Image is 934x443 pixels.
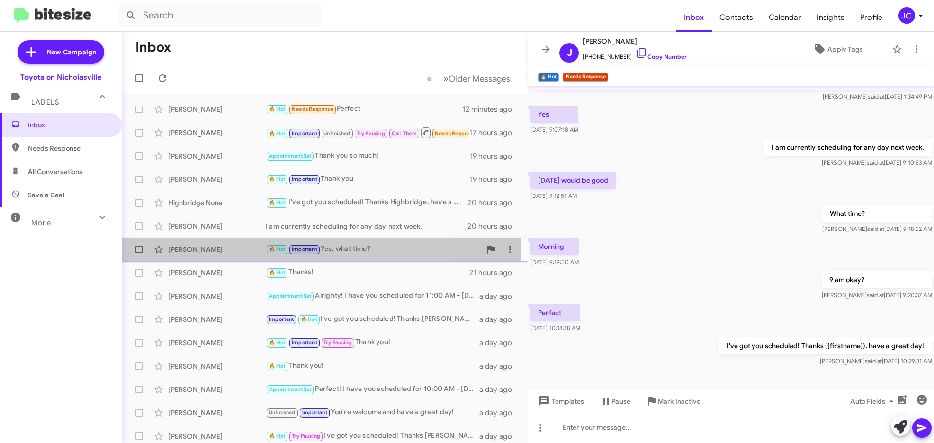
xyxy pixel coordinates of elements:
div: [PERSON_NAME] [168,268,266,278]
div: Toyota on Nicholasville [20,72,102,82]
span: « [427,72,432,85]
div: You're welcome and have a great day! [266,407,479,418]
div: a day ago [479,315,520,324]
div: 21 hours ago [469,268,520,278]
span: Labels [31,98,59,106]
div: I am currently scheduling for any day next week. [266,221,467,231]
span: [DATE] 9:12:51 AM [530,192,577,199]
span: 🔥 Hot [269,106,286,112]
span: More [31,218,51,227]
div: [PERSON_NAME] [168,315,266,324]
div: a day ago [479,408,520,418]
span: [PERSON_NAME] [DATE] 9:10:53 AM [822,159,932,166]
span: [DATE] 10:18:18 AM [530,324,580,332]
span: Older Messages [449,73,510,84]
div: Yes, what time? [266,244,481,255]
div: a day ago [479,338,520,348]
div: I've got you scheduled! Thanks [PERSON_NAME], have a great day! [266,314,479,325]
span: Important [292,339,317,346]
span: 🔥 Hot [269,339,286,346]
button: Previous [421,69,438,89]
span: Pause [611,392,630,410]
span: Unfinished [269,409,296,416]
div: a day ago [479,431,520,441]
div: Thanks! [266,267,469,278]
span: Appointment Set [269,386,312,392]
span: J [567,45,572,61]
span: Needs Response [292,106,333,112]
div: [PERSON_NAME] [168,221,266,231]
div: 19 hours ago [469,175,520,184]
span: Mark Inactive [658,392,700,410]
span: said at [867,225,884,232]
button: Auto Fields [843,392,905,410]
p: Perfect [530,304,580,321]
span: 🔥 Hot [269,433,286,439]
div: Thank you! [266,337,479,348]
div: Perfect [266,104,463,115]
span: 🔥 Hot [269,363,286,369]
button: JC [890,7,923,24]
div: 17 hours ago [469,128,520,138]
div: 20 hours ago [467,221,520,231]
input: Search [118,4,322,27]
div: 12 minutes ago [463,105,520,114]
span: 🔥 Hot [269,176,286,182]
span: Important [269,316,294,322]
p: I am currently scheduling for any day next week. [764,139,932,156]
p: Yes [530,106,578,123]
span: Appointment Set [269,153,312,159]
a: Contacts [712,3,761,32]
div: 20 hours ago [467,198,520,208]
div: [PERSON_NAME] [168,151,266,161]
span: Insights [809,3,852,32]
a: Calendar [761,3,809,32]
span: Templates [536,392,584,410]
button: Mark Inactive [638,392,708,410]
span: 🔥 Hot [269,199,286,206]
h1: Inbox [135,39,171,55]
p: 9 am okay? [822,271,932,288]
span: 🔥 Hot [301,316,317,322]
span: [PERSON_NAME] [DATE] 9:20:37 AM [822,291,932,299]
button: Pause [592,392,638,410]
div: Thank you! [266,360,479,372]
div: [PERSON_NAME] [168,291,266,301]
div: [PERSON_NAME] [168,105,266,114]
div: a day ago [479,361,520,371]
span: 🔥 Hot [269,130,286,137]
div: Thank you so much! [266,150,469,161]
div: a day ago [479,291,520,301]
p: [DATE] would be good [530,172,616,189]
div: Thank you [266,174,469,185]
span: Needs Response [28,143,110,153]
span: Inbox [28,120,110,130]
div: Perfect! I have you scheduled for 10:00 AM - [DATE]. Let me know if you need anything else, and h... [266,384,479,395]
span: Call Them [392,130,417,137]
span: Try Pausing [292,433,320,439]
button: Apply Tags [788,40,887,58]
span: Appointment Set [269,293,312,299]
span: New Campaign [47,47,96,57]
div: 19 hours ago [469,151,520,161]
button: Templates [528,392,592,410]
nav: Page navigation example [421,69,516,89]
div: I've got you scheduled! Thanks Highbridge, have a great day! [266,197,467,208]
div: [PERSON_NAME] [168,361,266,371]
span: [PERSON_NAME] [DATE] 10:29:31 AM [820,357,932,365]
div: I've got you scheduled! Thanks [PERSON_NAME], have a great day! [266,430,479,442]
span: Try Pausing [323,339,352,346]
span: Important [292,176,317,182]
span: 🔥 Hot [269,246,286,252]
div: [PERSON_NAME] [168,245,266,254]
span: Important [292,246,317,252]
span: All Conversations [28,167,83,177]
div: [PERSON_NAME] [168,175,266,184]
button: Next [437,69,516,89]
span: Important [302,409,327,416]
div: [PERSON_NAME] [168,128,266,138]
span: said at [867,159,884,166]
span: Unfinished [323,130,350,137]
